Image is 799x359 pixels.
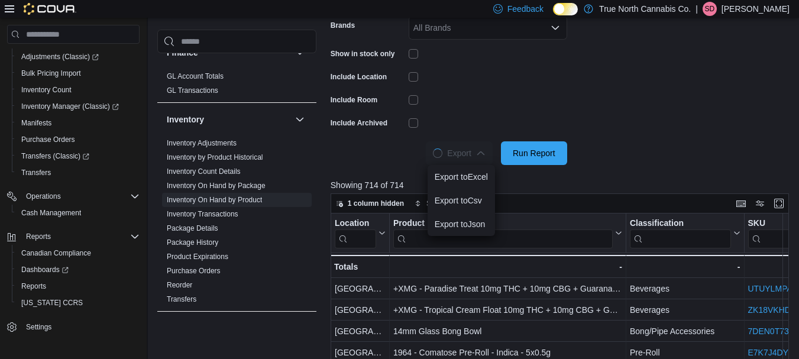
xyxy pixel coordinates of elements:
[167,139,237,147] a: Inventory Adjustments
[26,232,51,241] span: Reports
[17,50,103,64] a: Adjustments (Classic)
[167,72,224,80] a: GL Account Totals
[12,278,144,295] button: Reports
[410,196,462,211] button: Sort fields
[393,325,622,339] div: 14mm Glass Bong Bowl
[167,322,290,334] button: Loyalty
[17,83,76,97] a: Inventory Count
[21,229,56,244] button: Reports
[21,69,81,78] span: Bulk Pricing Import
[331,72,387,82] label: Include Location
[748,306,790,315] a: ZK18VKHD
[167,322,196,334] h3: Loyalty
[17,99,124,114] a: Inventory Manager (Classic)
[21,298,83,308] span: [US_STATE] CCRS
[21,52,99,62] span: Adjustments (Classic)
[331,179,794,191] p: Showing 714 of 714
[21,118,51,128] span: Manifests
[17,149,94,163] a: Transfers (Classic)
[748,348,788,358] a: E7K7J4DY
[393,282,622,296] div: +XMG - Paradise Treat 10mg THC + 10mg CBG + Guarana - Hybrid - 355ml
[167,86,218,95] span: GL Transactions
[630,260,740,274] div: -
[167,266,221,276] span: Purchase Orders
[21,85,72,95] span: Inventory Count
[12,115,144,131] button: Manifests
[722,2,790,16] p: [PERSON_NAME]
[167,238,218,247] span: Package History
[393,260,622,274] div: -
[21,265,69,274] span: Dashboards
[335,218,376,248] div: Location
[167,182,266,190] a: Inventory On Hand by Package
[2,318,144,335] button: Settings
[157,69,316,102] div: Finance
[12,131,144,148] button: Purchase Orders
[331,21,355,30] label: Brands
[17,246,140,260] span: Canadian Compliance
[21,319,140,334] span: Settings
[772,196,786,211] button: Enter fullscreen
[703,2,717,16] div: Sully Devine
[157,136,316,311] div: Inventory
[21,102,119,111] span: Inventory Manager (Classic)
[167,267,221,275] a: Purchase Orders
[331,95,377,105] label: Include Room
[428,212,495,236] button: Export toJson
[21,151,89,161] span: Transfers (Classic)
[21,282,46,291] span: Reports
[334,260,386,274] div: Totals
[435,196,488,205] span: Export to Csv
[17,132,140,147] span: Purchase Orders
[630,303,740,318] div: Beverages
[17,99,140,114] span: Inventory Manager (Classic)
[599,2,691,16] p: True North Cannabis Co.
[167,280,192,290] span: Reorder
[17,263,73,277] a: Dashboards
[21,168,51,177] span: Transfers
[17,246,96,260] a: Canadian Compliance
[696,2,698,16] p: |
[167,167,241,176] a: Inventory Count Details
[24,3,76,15] img: Cova
[501,141,567,165] button: Run Report
[335,325,386,339] div: [GEOGRAPHIC_DATA]
[167,252,228,261] span: Product Expirations
[293,321,307,335] button: Loyalty
[21,229,140,244] span: Reports
[428,165,495,189] button: Export toExcel
[17,116,56,130] a: Manifests
[167,195,262,205] span: Inventory On Hand by Product
[331,118,387,128] label: Include Archived
[630,282,740,296] div: Beverages
[753,196,767,211] button: Display options
[393,303,622,318] div: +XMG - Tropical Cream Float 10mg THC + 10mg CBG + Guarana - Hybrid - 355ml
[551,23,560,33] button: Open list of options
[630,218,731,248] div: Classification
[17,279,51,293] a: Reports
[17,50,140,64] span: Adjustments (Classic)
[705,2,715,16] span: SD
[167,114,204,125] h3: Inventory
[17,263,140,277] span: Dashboards
[17,83,140,97] span: Inventory Count
[17,279,140,293] span: Reports
[167,138,237,148] span: Inventory Adjustments
[335,218,376,229] div: Location
[26,322,51,332] span: Settings
[21,189,66,203] button: Operations
[734,196,748,211] button: Keyboard shortcuts
[432,148,444,159] span: Loading
[12,48,144,65] a: Adjustments (Classic)
[17,206,86,220] a: Cash Management
[435,219,488,229] span: Export to Json
[335,218,386,248] button: Location
[17,132,80,147] a: Purchase Orders
[167,181,266,190] span: Inventory On Hand by Package
[348,199,404,208] span: 1 column hidden
[167,295,196,304] span: Transfers
[167,253,228,261] a: Product Expirations
[507,3,544,15] span: Feedback
[513,147,555,159] span: Run Report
